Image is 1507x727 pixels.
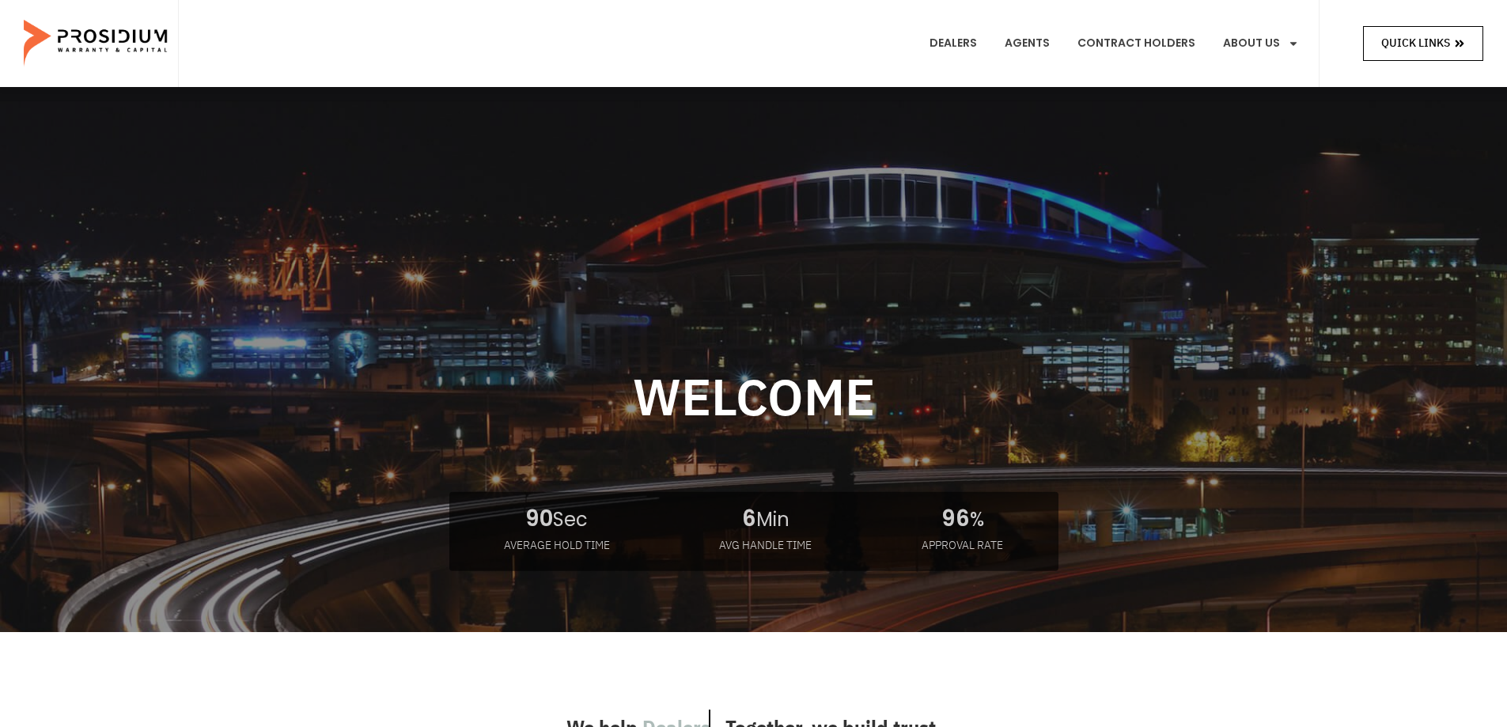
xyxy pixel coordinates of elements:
[1211,14,1311,73] a: About Us
[1066,14,1207,73] a: Contract Holders
[993,14,1062,73] a: Agents
[1381,33,1450,53] span: Quick Links
[918,14,989,73] a: Dealers
[1363,26,1483,60] a: Quick Links
[918,14,1311,73] nav: Menu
